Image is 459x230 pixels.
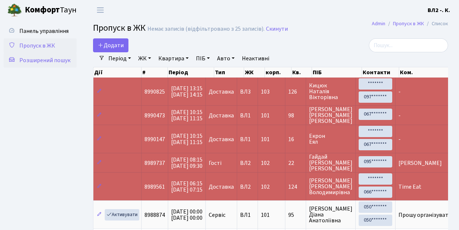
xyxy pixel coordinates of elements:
span: Гайдай [PERSON_NAME] [PERSON_NAME] [309,154,352,171]
a: ВЛ2 -. К. [428,6,450,15]
th: Кв. [292,67,312,78]
span: 101 [261,211,270,219]
a: Admin [372,20,385,27]
span: [DATE] 13:15 [DATE] 14:15 [171,84,202,99]
span: [DATE] 06:15 [DATE] 07:15 [171,180,202,194]
th: ПІБ [312,67,362,78]
span: [DATE] 08:15 [DATE] 09:30 [171,156,202,170]
li: Список [424,20,448,28]
span: Сервіс [209,212,225,218]
span: 102 [261,183,270,191]
span: [PERSON_NAME] Діана Анатоліївна [309,206,352,223]
span: 101 [261,135,270,143]
span: - [398,88,401,96]
span: ВЛ2 [240,160,255,166]
span: [PERSON_NAME] [PERSON_NAME] Володимирівна [309,178,352,195]
th: Період [168,67,214,78]
span: ВЛ1 [240,136,255,142]
span: 22 [288,160,303,166]
div: Немає записів (відфільтровано з 25 записів). [147,26,265,33]
img: logo.png [7,3,22,18]
a: Скинути [266,26,288,33]
span: Панель управління [19,27,69,35]
span: Гості [209,160,221,166]
span: ВЛ2 [240,184,255,190]
a: Пропуск в ЖК [4,38,77,53]
span: - [398,135,401,143]
span: 103 [261,88,270,96]
span: Доставка [209,184,234,190]
span: 16 [288,136,303,142]
span: 8989737 [144,159,165,167]
span: 8989561 [144,183,165,191]
a: Квартира [155,52,192,65]
span: Пропуск в ЖК [93,22,146,34]
span: 8988874 [144,211,165,219]
span: Time Eat [398,183,421,191]
a: ПІБ [193,52,213,65]
span: [PERSON_NAME] [PERSON_NAME] [PERSON_NAME] [309,106,352,124]
span: [DATE] 10:15 [DATE] 11:15 [171,108,202,122]
span: [DATE] 10:15 [DATE] 11:15 [171,132,202,146]
span: Додати [98,41,124,49]
a: ЖК [135,52,154,65]
th: Дії [93,67,142,78]
span: 102 [261,159,270,167]
span: Доставка [209,136,234,142]
th: Тип [214,67,244,78]
span: ВЛ1 [240,212,255,218]
span: ВЛ1 [240,113,255,118]
a: Авто [214,52,238,65]
span: [PERSON_NAME] [398,159,442,167]
span: Розширений пошук [19,56,70,64]
span: Доставка [209,113,234,118]
span: 126 [288,89,303,95]
span: 98 [288,113,303,118]
span: - [398,112,401,120]
span: Екрон Еял [309,133,352,145]
span: Таун [25,4,77,16]
a: Розширений пошук [4,53,77,68]
span: 8990473 [144,112,165,120]
span: Пропуск в ЖК [19,42,55,50]
b: ВЛ2 -. К. [428,6,450,14]
th: # [142,67,168,78]
b: Комфорт [25,4,60,16]
span: Кицюк Наталія Вікторівна [309,83,352,100]
span: ВЛ3 [240,89,255,95]
a: Неактивні [239,52,272,65]
span: Доставка [209,89,234,95]
th: ЖК [244,67,265,78]
a: Додати [93,38,128,52]
a: Пропуск в ЖК [393,20,424,27]
span: 8990147 [144,135,165,143]
span: 8990825 [144,88,165,96]
span: [DATE] 00:00 [DATE] 00:00 [171,208,202,222]
th: корп. [265,67,292,78]
a: Панель управління [4,24,77,38]
span: 95 [288,212,303,218]
a: Період [105,52,134,65]
a: Активувати [105,209,139,220]
nav: breadcrumb [361,16,459,31]
span: 101 [261,112,270,120]
th: Контакти [362,67,399,78]
input: Пошук... [369,38,448,52]
span: 124 [288,184,303,190]
button: Переключити навігацію [91,4,109,16]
